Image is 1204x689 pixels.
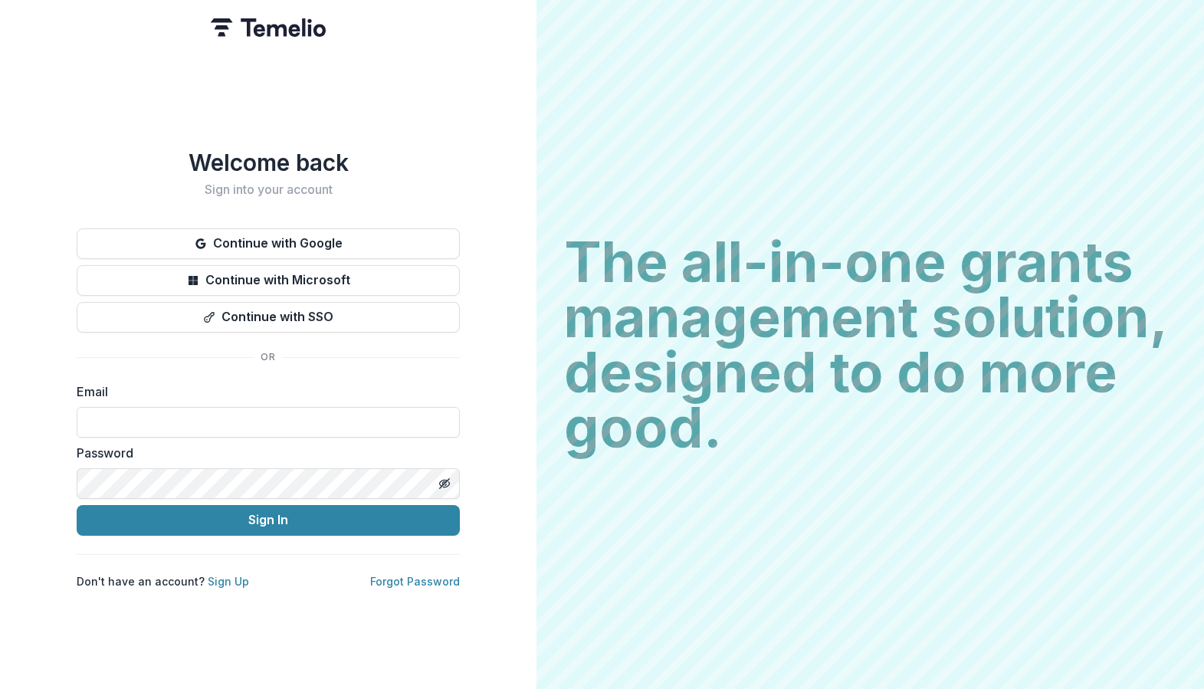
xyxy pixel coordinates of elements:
[432,471,457,496] button: Toggle password visibility
[211,18,326,37] img: Temelio
[370,575,460,588] a: Forgot Password
[208,575,249,588] a: Sign Up
[77,444,451,462] label: Password
[77,505,460,536] button: Sign In
[77,149,460,176] h1: Welcome back
[77,265,460,296] button: Continue with Microsoft
[77,382,451,401] label: Email
[77,573,249,589] p: Don't have an account?
[77,182,460,197] h2: Sign into your account
[77,228,460,259] button: Continue with Google
[77,302,460,333] button: Continue with SSO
